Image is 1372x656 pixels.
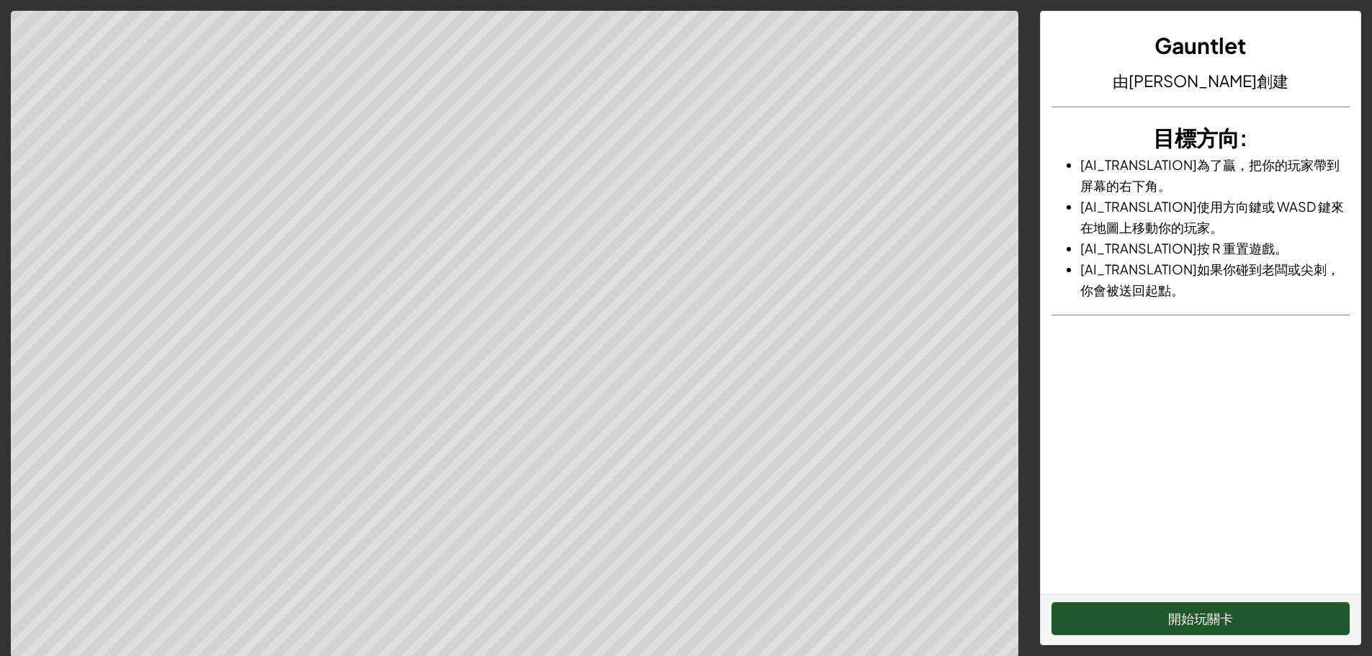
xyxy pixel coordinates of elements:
li: [AI_TRANSLATION]為了贏，把你的玩家帶到屏幕的右下角。 [1080,154,1350,196]
h4: 由[PERSON_NAME]創建 [1052,69,1350,92]
h3: : [1052,122,1350,154]
h3: Gauntlet [1052,30,1350,62]
li: [AI_TRANSLATION]如果你碰到老闆或尖刺，你會被送回起點。 [1080,259,1350,300]
li: [AI_TRANSLATION]按 R 重置遊戲。 [1080,238,1350,259]
span: 目標方向 [1153,124,1239,151]
li: [AI_TRANSLATION]使用方向鍵或 WASD 鍵來在地圖上移動你的玩家。 [1080,196,1350,238]
button: 開始玩關卡 [1052,602,1350,635]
